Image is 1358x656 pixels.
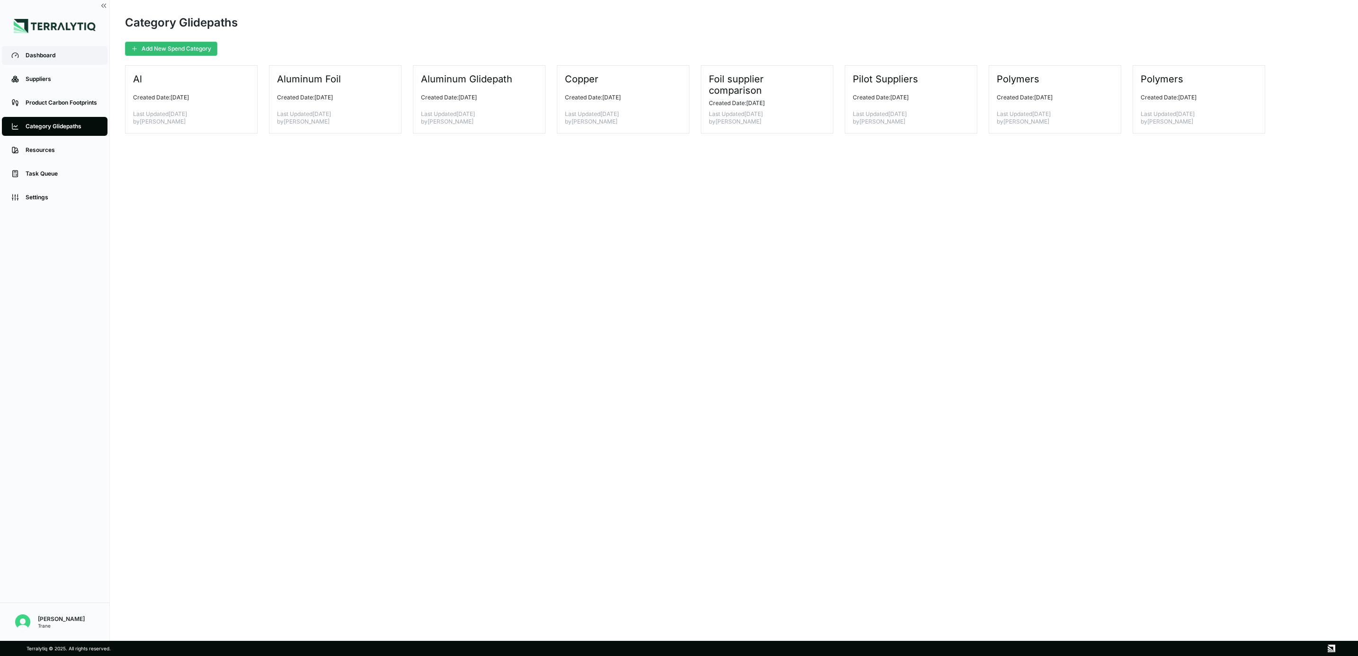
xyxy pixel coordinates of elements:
[1141,94,1250,101] p: Created Date: [DATE]
[565,73,599,85] h3: Copper
[421,94,530,101] p: Created Date: [DATE]
[565,110,674,125] p: Last Updated [DATE] by [PERSON_NAME]
[1141,73,1184,85] h3: Polymers
[38,623,85,629] div: Trane
[26,123,98,130] div: Category Glidepaths
[125,15,238,30] div: Category Glidepaths
[26,52,98,59] div: Dashboard
[709,99,818,107] p: Created Date: [DATE]
[853,110,962,125] p: Last Updated [DATE] by [PERSON_NAME]
[1141,110,1250,125] p: Last Updated [DATE] by [PERSON_NAME]
[26,170,98,177] div: Task Queue
[997,73,1040,85] h3: Polymers
[421,110,530,125] p: Last Updated [DATE] by [PERSON_NAME]
[11,611,34,633] button: Open user button
[709,73,818,96] h3: Foil supplier comparison
[26,75,98,83] div: Suppliers
[26,194,98,201] div: Settings
[277,94,386,101] p: Created Date: [DATE]
[26,99,98,106] div: Product Carbon Footprints
[14,19,96,33] img: Logo
[26,146,98,154] div: Resources
[133,94,242,101] p: Created Date: [DATE]
[133,110,242,125] p: Last Updated [DATE] by [PERSON_NAME]
[277,73,342,85] h3: Aluminum Foil
[709,110,818,125] p: Last Updated [DATE] by [PERSON_NAME]
[15,614,30,629] img: Cal Krause
[38,615,85,623] div: [PERSON_NAME]
[421,73,513,85] h3: Aluminum Glidepath
[277,110,386,125] p: Last Updated [DATE] by [PERSON_NAME]
[565,94,674,101] p: Created Date: [DATE]
[125,42,217,56] button: Add New Spend Category
[853,94,962,101] p: Created Date: [DATE]
[133,73,143,85] h3: Al
[997,94,1106,101] p: Created Date: [DATE]
[853,73,919,85] h3: Pilot Suppliers
[997,110,1106,125] p: Last Updated [DATE] by [PERSON_NAME]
